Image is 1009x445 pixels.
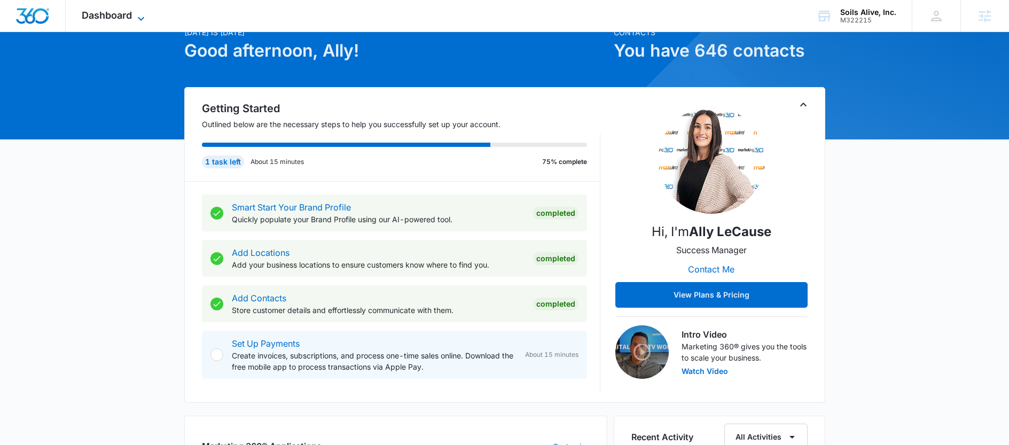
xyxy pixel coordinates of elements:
[631,431,693,443] h6: Recent Activity
[251,157,304,167] p: About 15 minutes
[232,305,525,316] p: Store customer details and effortlessly communicate with them.
[615,325,669,379] img: Intro Video
[202,155,244,168] div: 1 task left
[82,10,132,21] span: Dashboard
[658,107,765,214] img: Ally LeCause
[232,350,517,372] p: Create invoices, subscriptions, and process one-time sales online. Download the free mobile app t...
[689,224,771,239] strong: Ally LeCause
[615,282,808,308] button: View Plans & Pricing
[232,247,290,258] a: Add Locations
[525,350,578,360] span: About 15 minutes
[232,338,300,349] a: Set Up Payments
[614,38,825,64] h1: You have 646 contacts
[676,244,747,256] p: Success Manager
[677,256,745,282] button: Contact Me
[533,252,578,265] div: Completed
[533,207,578,220] div: Completed
[232,293,286,303] a: Add Contacts
[682,341,808,363] p: Marketing 360® gives you the tools to scale your business.
[184,27,607,38] p: [DATE] is [DATE]
[533,298,578,310] div: Completed
[797,98,810,111] button: Toggle Collapse
[614,27,825,38] p: Contacts
[232,202,351,213] a: Smart Start Your Brand Profile
[202,100,600,116] h2: Getting Started
[652,222,771,241] p: Hi, I'm
[682,328,808,341] h3: Intro Video
[682,368,728,375] button: Watch Video
[232,259,525,270] p: Add your business locations to ensure customers know where to find you.
[184,38,607,64] h1: Good afternoon, Ally!
[232,214,525,225] p: Quickly populate your Brand Profile using our AI-powered tool.
[202,119,600,130] p: Outlined below are the necessary steps to help you successfully set up your account.
[840,17,896,24] div: account id
[542,157,587,167] p: 75% complete
[840,8,896,17] div: account name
